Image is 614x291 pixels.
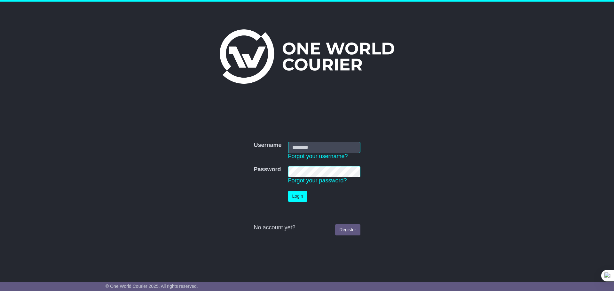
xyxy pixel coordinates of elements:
[288,177,347,184] a: Forgot your password?
[254,166,281,173] label: Password
[288,191,307,202] button: Login
[288,153,348,159] a: Forgot your username?
[220,29,394,84] img: One World
[254,224,360,231] div: No account yet?
[106,284,198,289] span: © One World Courier 2025. All rights reserved.
[335,224,360,235] a: Register
[254,142,281,149] label: Username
